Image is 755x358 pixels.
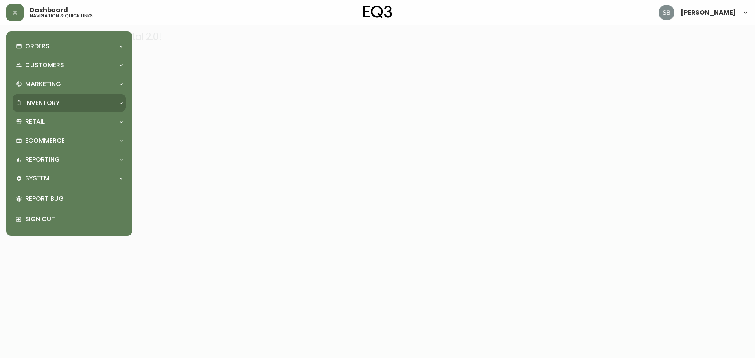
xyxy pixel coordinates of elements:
[13,75,126,93] div: Marketing
[13,151,126,168] div: Reporting
[25,195,123,203] p: Report Bug
[25,174,50,183] p: System
[13,132,126,149] div: Ecommerce
[25,99,60,107] p: Inventory
[25,155,60,164] p: Reporting
[13,57,126,74] div: Customers
[13,94,126,112] div: Inventory
[25,117,45,126] p: Retail
[25,61,64,70] p: Customers
[681,9,736,16] span: [PERSON_NAME]
[659,5,674,20] img: 9d441cf7d49ccab74e0d560c7564bcc8
[25,136,65,145] p: Ecommerce
[13,113,126,130] div: Retail
[363,6,392,18] img: logo
[25,80,61,88] p: Marketing
[25,215,123,224] p: Sign Out
[30,13,93,18] h5: navigation & quick links
[13,38,126,55] div: Orders
[13,209,126,229] div: Sign Out
[25,42,50,51] p: Orders
[13,170,126,187] div: System
[30,7,68,13] span: Dashboard
[13,189,126,209] div: Report Bug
